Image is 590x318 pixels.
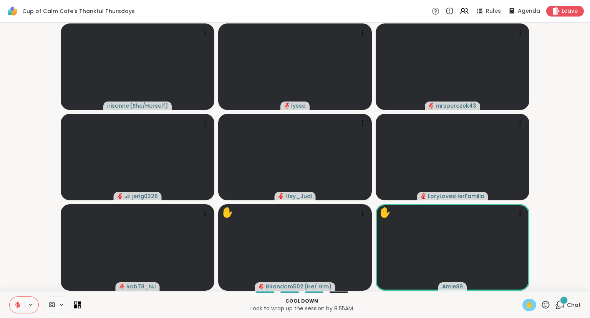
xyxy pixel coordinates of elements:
[563,297,565,303] span: 1
[86,298,518,305] p: Cool down
[442,283,463,290] span: Amie89
[126,283,156,290] span: Rob78_NJ
[130,102,168,110] span: ( She/Herself )
[525,300,533,310] span: ✋
[285,192,312,200] span: Hey_Judi
[6,5,19,18] img: ShareWell Logomark
[486,7,501,15] span: Rules
[119,284,125,289] span: audio-muted
[259,284,264,289] span: audio-muted
[518,7,540,15] span: Agenda
[428,192,484,200] span: LoryLovesHerFamilia
[291,102,306,110] span: lyssa
[278,193,284,199] span: audio-muted
[436,102,476,110] span: mrsperozek43
[107,102,129,110] span: irisanne
[304,283,331,290] span: ( He/ Him )
[562,7,578,15] span: Leave
[86,305,518,312] p: Look to wrap up the session by 8:55AM
[221,205,234,220] div: ✋
[132,192,158,200] span: jerig0326
[284,103,290,108] span: audio-muted
[429,103,434,108] span: audio-muted
[421,193,426,199] span: audio-muted
[379,205,391,220] div: ✋
[567,301,581,309] span: Chat
[22,7,135,15] span: Cup of Calm Cafe's Thankful Thursdays
[118,193,123,199] span: audio-muted
[266,283,303,290] span: BRandom502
